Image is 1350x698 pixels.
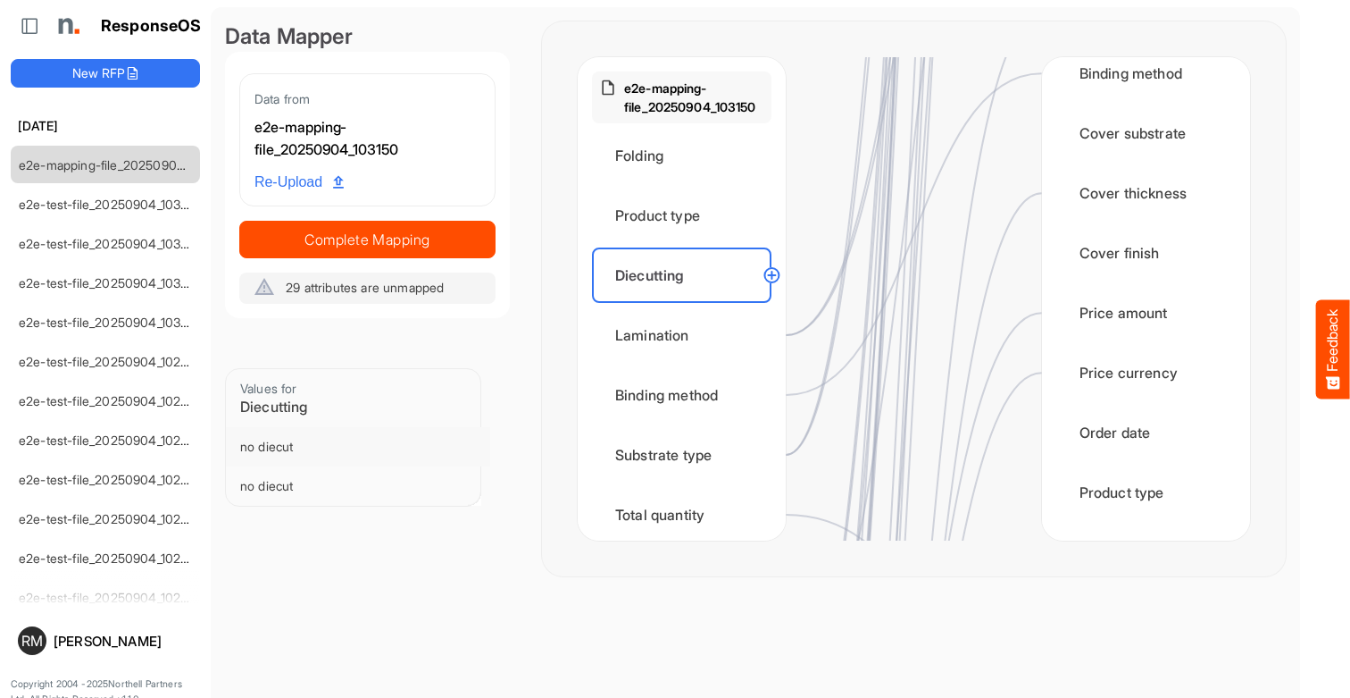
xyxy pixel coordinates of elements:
a: e2e-test-file_20250904_102936 [19,393,203,408]
button: Feedback [1316,299,1350,399]
div: no diecut [240,438,476,456]
span: RM [21,634,43,648]
div: Cover finish [1056,225,1236,281]
a: e2e-test-file_20250904_103033 [19,315,204,330]
div: e2e-mapping-file_20250904_103150 [254,116,480,162]
button: Complete Mapping [239,221,496,258]
div: Lamination [592,307,771,363]
a: e2e-test-file_20250904_102922 [19,433,203,448]
div: Total quantity [592,487,771,542]
a: e2e-test-file_20250904_102841 [19,511,201,526]
div: [PERSON_NAME] [54,635,193,648]
div: Substrate type [592,427,771,483]
div: Product type [1056,465,1236,520]
span: Values for [240,381,297,396]
div: Data from [254,88,480,109]
span: Diecutting [240,398,308,416]
a: e2e-test-file_20250904_103142 [19,197,201,212]
a: e2e-test-file_20250904_103133 [19,236,200,251]
a: Re-Upload [247,165,351,199]
div: Price amount [1056,285,1236,341]
h6: [DATE] [11,116,200,136]
div: Price currency [1056,345,1236,400]
div: no diecut [240,477,476,495]
div: Binding method [592,367,771,423]
div: Diecutting [592,248,771,303]
a: e2e-test-file_20250904_102951 [19,354,200,369]
div: Product type [592,188,771,243]
p: e2e-mapping-file_20250904_103150 [624,79,764,116]
a: e2e-test-file_20250904_103057 [19,275,203,290]
div: Cover substrate [1056,105,1236,161]
a: e2e-test-file_20250904_102758 [19,551,202,566]
button: New RFP [11,59,200,88]
span: 29 attributes are unmapped [286,280,444,295]
a: e2e-mapping-file_20250904_103150 [19,157,229,172]
h1: ResponseOS [101,17,202,36]
div: Number of versions [1056,525,1236,580]
span: Complete Mapping [240,227,495,252]
span: Re-Upload [254,171,344,194]
div: Binding method [1056,46,1236,101]
div: Data Mapper [225,21,510,52]
div: Order date [1056,405,1236,460]
img: Northell [49,8,85,44]
a: e2e-test-file_20250904_102855 [19,472,203,487]
div: Cover thickness [1056,165,1236,221]
div: Folding [592,128,771,183]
